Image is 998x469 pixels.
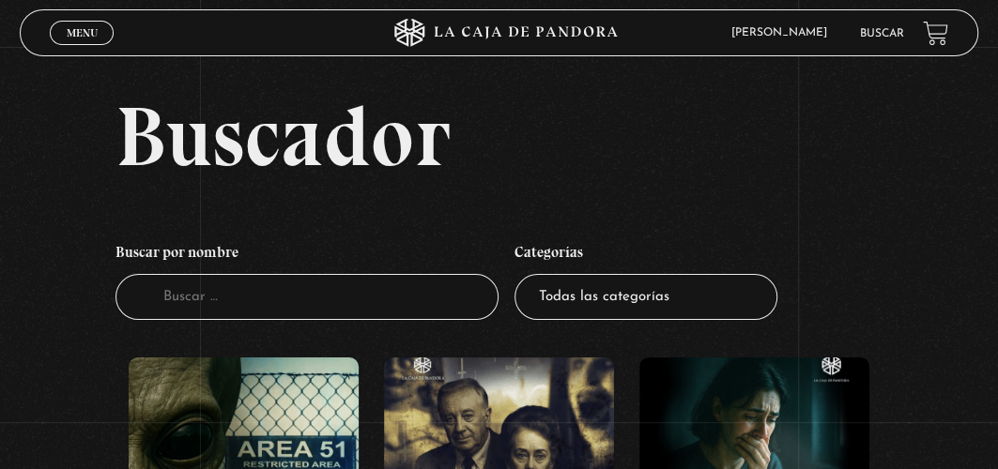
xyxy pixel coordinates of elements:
[115,94,977,178] h2: Buscador
[722,27,846,38] span: [PERSON_NAME]
[923,21,948,46] a: View your shopping cart
[67,27,98,38] span: Menu
[514,234,777,274] h4: Categorías
[115,234,499,274] h4: Buscar por nombre
[860,28,904,39] a: Buscar
[60,43,104,56] span: Cerrar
